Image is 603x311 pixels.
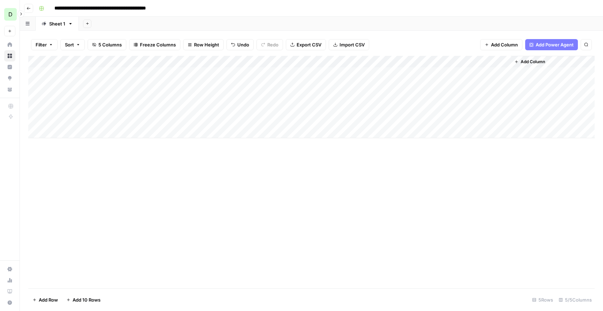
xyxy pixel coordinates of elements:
button: Add 10 Rows [62,294,105,305]
button: Add Column [512,57,548,66]
button: Import CSV [329,39,369,50]
a: Sheet 1 [36,17,79,31]
a: Usage [4,275,15,286]
button: Filter [31,39,58,50]
span: Sort [65,41,74,48]
button: Row Height [183,39,224,50]
button: Redo [256,39,283,50]
a: Browse [4,50,15,61]
button: Add Column [480,39,522,50]
span: Export CSV [297,41,321,48]
span: Undo [237,41,249,48]
button: Add Power Agent [525,39,578,50]
a: Opportunities [4,73,15,84]
button: Export CSV [286,39,326,50]
span: Filter [36,41,47,48]
span: 5 Columns [98,41,122,48]
span: Freeze Columns [140,41,176,48]
div: 5/5 Columns [556,294,595,305]
a: Settings [4,264,15,275]
button: 5 Columns [88,39,126,50]
a: Insights [4,61,15,73]
button: Workspace: Demo Space [4,6,15,23]
span: D [8,10,13,18]
button: Sort [60,39,85,50]
span: Redo [267,41,278,48]
span: Import CSV [340,41,365,48]
a: Home [4,39,15,50]
span: Add 10 Rows [73,296,100,303]
span: Add Power Agent [536,41,574,48]
button: Help + Support [4,297,15,308]
button: Add Row [28,294,62,305]
button: Undo [226,39,254,50]
a: Learning Hub [4,286,15,297]
div: 5 Rows [529,294,556,305]
span: Add Column [491,41,518,48]
span: Row Height [194,41,219,48]
span: Add Row [39,296,58,303]
button: Freeze Columns [129,39,180,50]
div: Sheet 1 [49,20,65,27]
span: Add Column [521,59,545,65]
a: Your Data [4,84,15,95]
